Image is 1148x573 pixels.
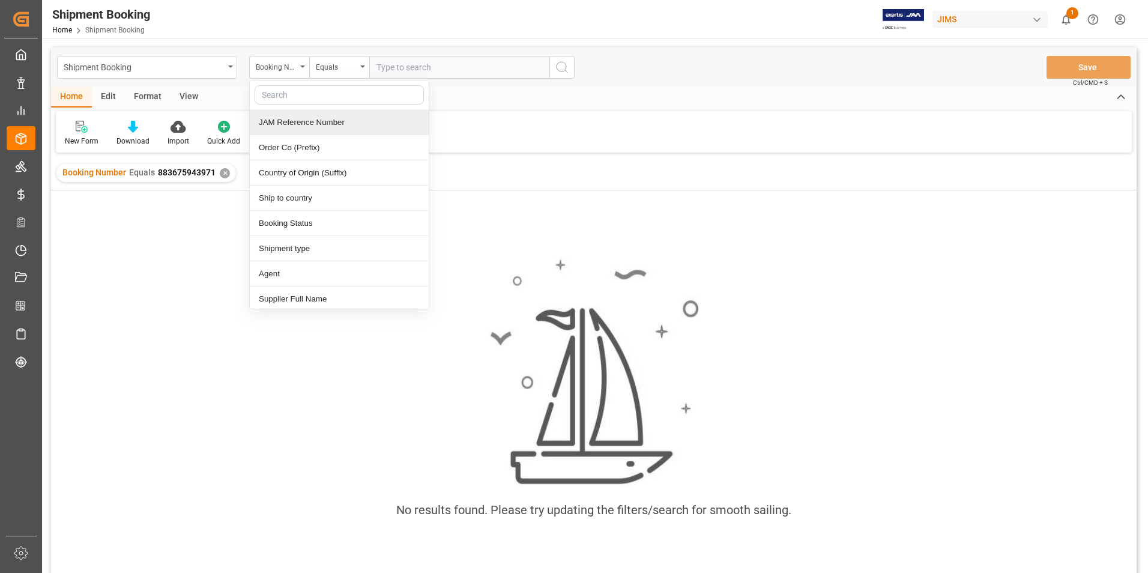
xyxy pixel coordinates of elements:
[250,261,429,286] div: Agent
[256,59,297,73] div: Booking Number
[1073,78,1108,87] span: Ctrl/CMD + S
[52,26,72,34] a: Home
[489,258,699,487] img: smooth_sailing.jpeg
[250,236,429,261] div: Shipment type
[52,5,150,23] div: Shipment Booking
[116,136,150,147] div: Download
[168,136,189,147] div: Import
[549,56,575,79] button: search button
[249,56,309,79] button: close menu
[65,136,98,147] div: New Form
[255,85,424,105] input: Search
[250,135,429,160] div: Order Co (Prefix)
[369,56,549,79] input: Type to search
[62,168,126,177] span: Booking Number
[171,87,207,108] div: View
[316,59,357,73] div: Equals
[207,136,240,147] div: Quick Add
[51,87,92,108] div: Home
[250,110,429,135] div: JAM Reference Number
[250,286,429,312] div: Supplier Full Name
[883,9,924,30] img: Exertis%20JAM%20-%20Email%20Logo.jpg_1722504956.jpg
[250,186,429,211] div: Ship to country
[125,87,171,108] div: Format
[64,59,224,74] div: Shipment Booking
[92,87,125,108] div: Edit
[57,56,237,79] button: open menu
[1047,56,1131,79] button: Save
[220,168,230,178] div: ✕
[309,56,369,79] button: open menu
[250,211,429,236] div: Booking Status
[396,501,791,519] div: No results found. Please try updating the filters/search for smooth sailing.
[129,168,155,177] span: Equals
[158,168,216,177] span: 883675943971
[250,160,429,186] div: Country of Origin (Suffix)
